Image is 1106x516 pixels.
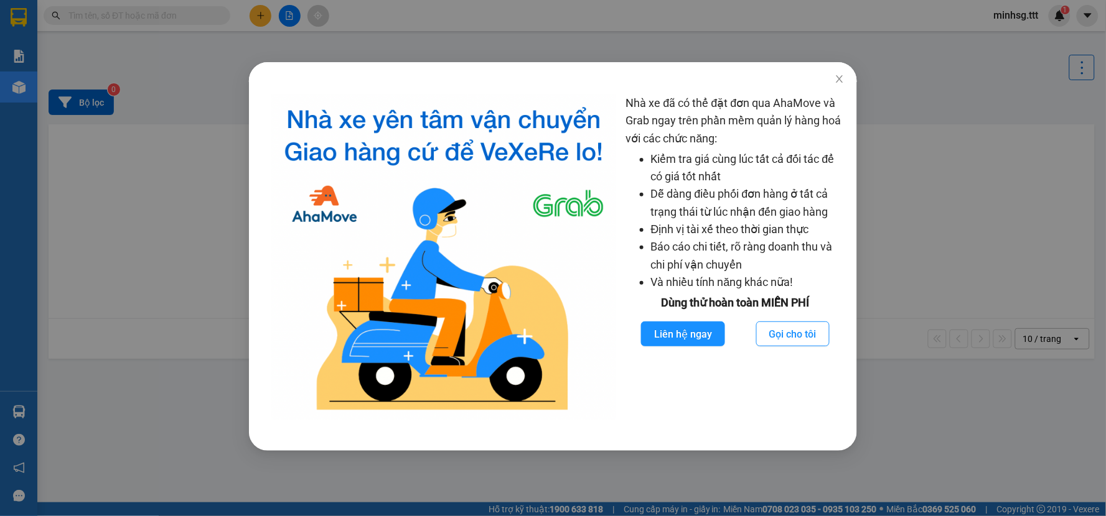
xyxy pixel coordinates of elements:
button: Close [822,62,857,97]
li: Kiểm tra giá cùng lúc tất cả đối tác để có giá tốt nhất [651,150,845,186]
li: Dễ dàng điều phối đơn hàng ở tất cả trạng thái từ lúc nhận đến giao hàng [651,185,845,221]
button: Liên hệ ngay [641,321,725,346]
img: logo [271,94,616,420]
div: Dùng thử hoàn toàn MIỄN PHÍ [626,294,845,311]
li: Báo cáo chi tiết, rõ ràng doanh thu và chi phí vận chuyển [651,238,845,274]
div: Nhà xe đã có thể đặt đơn qua AhaMove và Grab ngay trên phần mềm quản lý hàng hoá với các chức năng: [626,94,845,420]
li: Và nhiều tính năng khác nữa! [651,274,845,291]
span: Liên hệ ngay [654,326,712,342]
button: Gọi cho tôi [756,321,830,346]
span: Gọi cho tôi [769,326,817,342]
li: Định vị tài xế theo thời gian thực [651,221,845,238]
span: close [835,74,845,84]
